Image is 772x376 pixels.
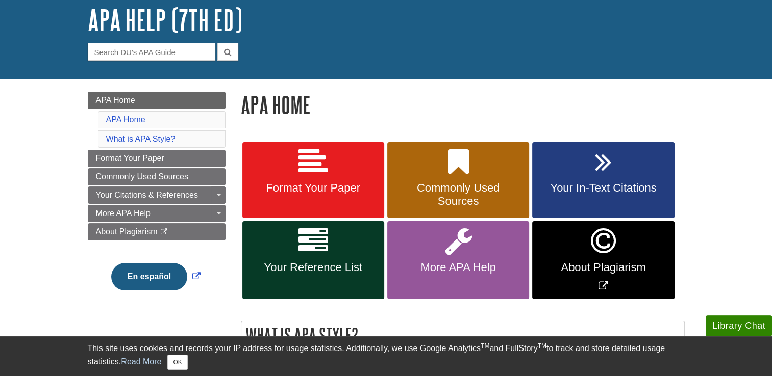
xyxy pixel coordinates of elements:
[167,355,187,370] button: Close
[88,223,226,240] a: About Plagiarism
[96,154,164,163] span: Format Your Paper
[387,221,529,299] a: More APA Help
[88,186,226,204] a: Your Citations & References
[88,92,226,308] div: Guide Page Menu
[96,96,135,104] span: APA Home
[241,321,684,348] h2: What is APA Style?
[395,261,521,274] span: More APA Help
[106,115,145,124] a: APA Home
[121,357,161,366] a: Read More
[111,263,187,290] button: En español
[88,168,226,185] a: Commonly Used Sources
[242,221,384,299] a: Your Reference List
[106,135,176,143] a: What is APA Style?
[481,342,489,350] sup: TM
[96,191,198,199] span: Your Citations & References
[532,221,674,299] a: Link opens in new window
[540,261,666,274] span: About Plagiarism
[387,142,529,219] a: Commonly Used Sources
[242,142,384,219] a: Format Your Paper
[241,92,685,118] h1: APA Home
[538,342,546,350] sup: TM
[96,209,151,218] span: More APA Help
[88,342,685,370] div: This site uses cookies and records your IP address for usage statistics. Additionally, we use Goo...
[109,272,203,281] a: Link opens in new window
[88,92,226,109] a: APA Home
[88,150,226,167] a: Format Your Paper
[160,229,168,235] i: This link opens in a new window
[250,181,377,195] span: Format Your Paper
[395,181,521,208] span: Commonly Used Sources
[532,142,674,219] a: Your In-Text Citations
[96,227,158,236] span: About Plagiarism
[250,261,377,274] span: Your Reference List
[96,172,188,181] span: Commonly Used Sources
[88,4,242,36] a: APA Help (7th Ed)
[88,43,215,61] input: Search DU's APA Guide
[88,205,226,222] a: More APA Help
[540,181,666,195] span: Your In-Text Citations
[706,315,772,336] button: Library Chat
